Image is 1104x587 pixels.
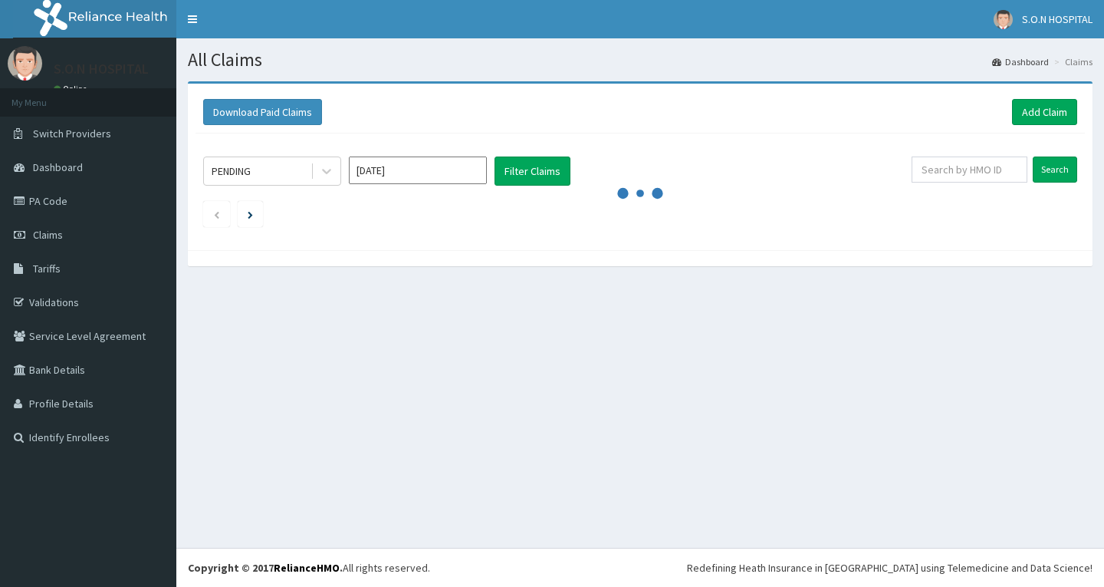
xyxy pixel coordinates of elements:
[687,560,1092,575] div: Redefining Heath Insurance in [GEOGRAPHIC_DATA] using Telemedicine and Data Science!
[617,170,663,216] svg: audio-loading
[274,561,340,575] a: RelianceHMO
[1012,99,1077,125] a: Add Claim
[212,163,251,179] div: PENDING
[188,561,343,575] strong: Copyright © 2017 .
[994,10,1013,29] img: User Image
[33,228,63,242] span: Claims
[213,207,220,221] a: Previous page
[1033,157,1077,183] input: Search
[33,160,83,174] span: Dashboard
[203,99,322,125] button: Download Paid Claims
[54,62,149,76] p: S.O.N HOSPITAL
[495,157,570,186] button: Filter Claims
[912,157,1027,183] input: Search by HMO ID
[8,46,42,81] img: User Image
[188,50,1092,70] h1: All Claims
[176,548,1104,587] footer: All rights reserved.
[248,207,253,221] a: Next page
[992,55,1049,68] a: Dashboard
[54,84,90,94] a: Online
[349,157,487,184] input: Select Month and Year
[1022,12,1092,26] span: S.O.N HOSPITAL
[33,127,111,140] span: Switch Providers
[33,262,61,275] span: Tariffs
[1050,55,1092,68] li: Claims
